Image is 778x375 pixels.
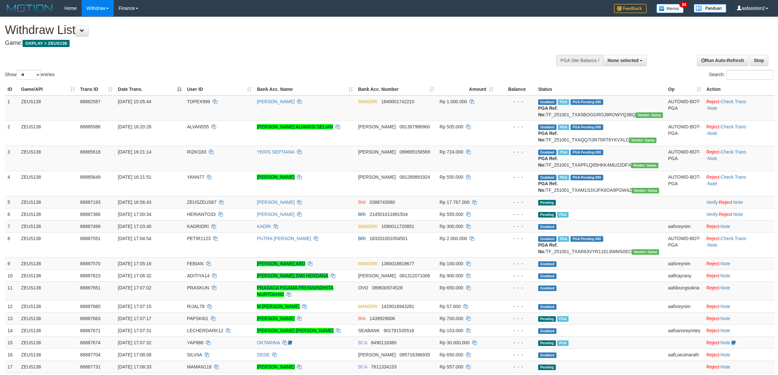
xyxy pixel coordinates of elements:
span: PGA Pending [571,236,603,242]
a: Check Trans [720,236,746,241]
td: 7 [5,220,19,232]
div: - - - [499,315,533,322]
span: Grabbed [538,150,556,155]
div: - - - [499,235,533,242]
span: OVO [358,285,368,290]
span: BNI [358,200,366,205]
h1: Withdraw List [5,24,512,37]
span: KADRIDRI [187,224,209,229]
a: Reject [706,364,720,369]
span: Rp 555.000 [439,212,463,217]
a: [PERSON_NAME] DWI HERDANA [257,273,328,278]
td: · [704,349,775,361]
span: 88887551 [80,236,100,241]
td: · · [704,196,775,208]
div: - - - [499,285,533,291]
a: Note [720,224,730,229]
span: 88887193 [80,200,100,205]
a: Note [708,131,718,136]
span: BRI [358,212,366,217]
td: · · [704,171,775,196]
td: · [704,269,775,282]
span: Pending [538,200,556,205]
span: Marked by aafanarl [558,236,569,242]
td: TF_251001_TXAM1S3XJFK6OA9PGW4Z [536,171,666,196]
span: YAP888 [187,340,203,345]
span: SEABANK [358,328,380,333]
td: aafKayrany [666,269,704,282]
span: MANDIRI [358,261,377,266]
select: Showentries [16,70,41,80]
span: Copy 1840001742210 to clipboard [381,99,414,104]
a: Reject [706,340,720,345]
b: PGA Ref. No: [538,242,558,254]
span: BCA [358,340,367,345]
span: ADITIYA14 [187,273,209,278]
td: AUTOWD-BOT-PGA [666,171,704,196]
span: Copy 1420018943281 to clipboard [381,304,414,309]
td: ZEUS138 [19,312,78,324]
td: 2 [5,121,19,146]
span: 88887570 [80,261,100,266]
span: HERIANTO33 [187,212,216,217]
span: [DATE] 17:05:16 [118,261,151,266]
span: TOPEX999 [187,99,210,104]
span: Rp 300.000 [439,224,463,229]
td: · [704,282,775,300]
td: 13 [5,312,19,324]
div: - - - [499,123,533,130]
td: · · [704,146,775,171]
a: Note [720,304,730,309]
td: 10 [5,269,19,282]
span: Pending [538,340,556,346]
a: PRASACA PIGAMA PRIYANINDHITA NURTOKHID [257,285,333,297]
span: Grabbed [538,99,556,105]
div: - - - [499,199,533,205]
span: Rp 2.000.000 [439,236,467,241]
span: RIJAL78 [187,304,205,309]
b: PGA Ref. No: [538,181,558,193]
td: 11 [5,282,19,300]
a: Note [720,364,730,369]
span: Copy 0388743080 to clipboard [370,200,395,205]
span: Copy 089630974528 to clipboard [372,285,403,290]
span: 88887660 [80,304,100,309]
span: 88885649 [80,174,100,180]
td: ZEUS138 [19,232,78,257]
th: User ID: activate to sort column ascending [184,83,254,95]
span: [DATE] 16:56:43 [118,200,151,205]
td: ZEUS138 [19,146,78,171]
span: Copy 214501011881504 to clipboard [370,212,408,217]
a: DEDE [257,352,270,357]
td: · [704,257,775,269]
span: Copy 1090011720851 to clipboard [381,224,414,229]
span: Copy 183201001054501 to clipboard [370,236,408,241]
td: aafLoeutnarath [666,349,704,361]
span: Grabbed [538,124,556,130]
span: 88887663 [80,316,100,321]
td: ZEUS138 [19,121,78,146]
th: Trans ID: activate to sort column ascending [77,83,115,95]
a: PUTRA [PERSON_NAME] [257,236,311,241]
td: · · [704,95,775,121]
span: [PERSON_NAME] [358,149,396,155]
td: aafsreynim [666,220,704,232]
a: Note [733,200,743,205]
a: [PERSON_NAME] [257,212,294,217]
span: Rp 724.000 [439,149,463,155]
td: · [704,336,775,349]
div: - - - [499,98,533,105]
td: 5 [5,196,19,208]
a: Reject [706,236,720,241]
h4: Game: [5,40,512,46]
a: Reject [706,224,720,229]
span: [DATE] 17:07:02 [118,285,151,290]
span: Marked by aafnoeunsreypich [557,316,569,322]
span: Grabbed [538,273,556,279]
span: [PERSON_NAME] [358,273,396,278]
td: aafdoungsokna [666,282,704,300]
span: 88887674 [80,340,100,345]
a: Note [720,340,730,345]
th: Status [536,83,666,95]
span: Pending [538,316,556,322]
